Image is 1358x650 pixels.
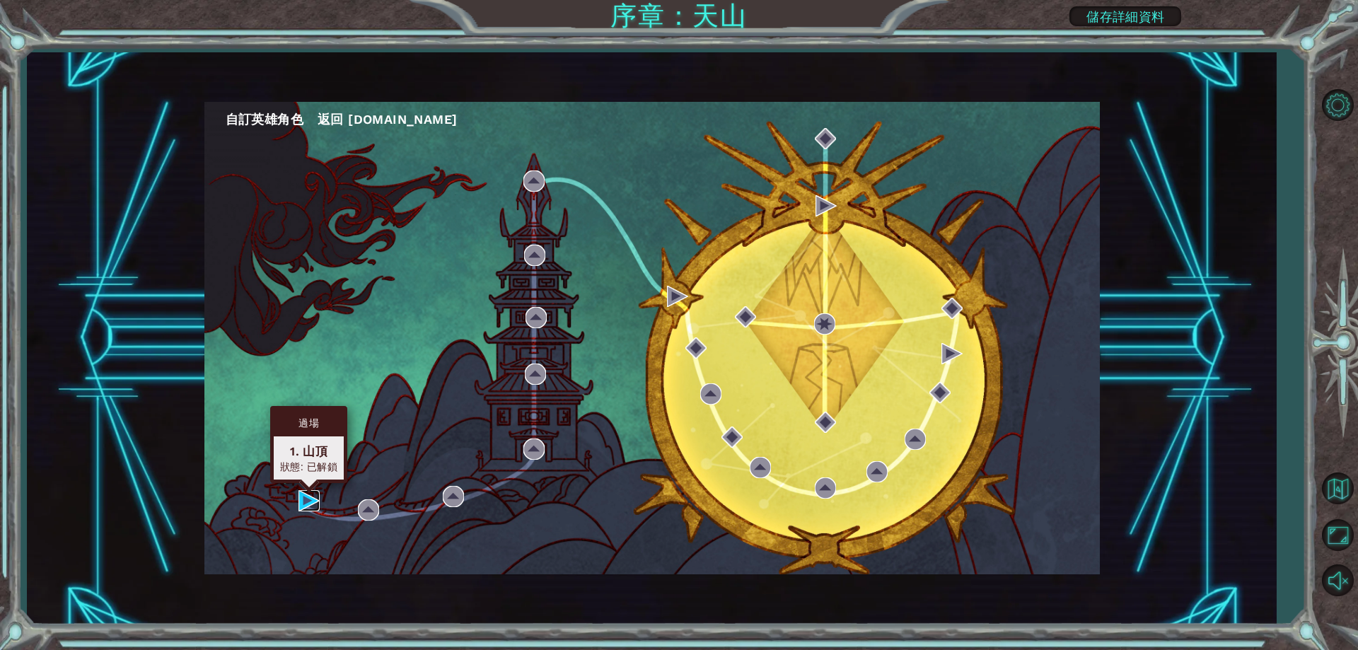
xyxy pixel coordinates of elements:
[524,245,545,266] a: 神秘階梯 - 鎖定
[290,444,327,458] font: 1. 山頂
[750,457,771,478] a: 幫手 - 鎖定
[941,343,963,364] a: 黑暗將至 - 鎖定
[941,298,963,319] a: 困住黑暗 - 上鎖
[358,499,379,521] a: 跟著標誌走 - 已鎖定
[526,307,547,328] a: 登樓 - 上鎖
[667,286,688,307] a: 靈魂聖地 - 鎖定
[1317,559,1358,600] button: 取消靜音
[525,364,546,385] a: 爬上古塔 - 鎖定
[721,426,743,448] a: 珊瑚東西 - 鎖定
[1317,514,1358,555] button: 瀏覽最大化器
[814,313,835,335] a: 長手套 - 鎖定
[905,429,926,450] a: 水晶 - 鎖定
[929,382,951,403] a: 更美好的世界 - 鎖定
[1317,85,1358,126] button: 關卡選項
[1086,9,1164,24] font: 儲存詳細資料
[443,486,464,507] a: 蓄水池週邊 - 已上鎖
[298,490,320,511] a: 頂部山頂 - 進行中
[685,337,707,359] a: 重見光明 - 鎖定
[815,412,836,433] a: 最後改進-鎖定
[700,383,721,405] a: 鋪路 - 已上鎖
[1069,6,1181,26] button: 儲存詳細資料
[816,195,837,216] a: 捕捉黑暗 - 鎖定
[318,109,457,130] button: 返回 [DOMAIN_NAME]
[1317,468,1358,509] button: 返回地圖
[226,112,303,127] font: 自訂英雄角色
[735,306,756,327] a: 開始建造 - 鎖定
[815,477,836,499] a: 閃亮 - 鎖定
[523,170,545,192] a: 阿科杜斯 - 鎖定
[226,109,303,130] button: 自訂英雄角色
[280,460,337,473] font: 狀態: 已解鎖
[298,417,318,429] font: 過場
[523,439,545,460] a: 孤獨之塔 - 鎖定
[866,461,888,482] a: 神隱少女 - 鎖定
[1317,465,1358,512] a: 返回地圖
[318,112,457,127] font: 返回 [DOMAIN_NAME]
[815,128,836,149] a: 重生 - 鎖定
